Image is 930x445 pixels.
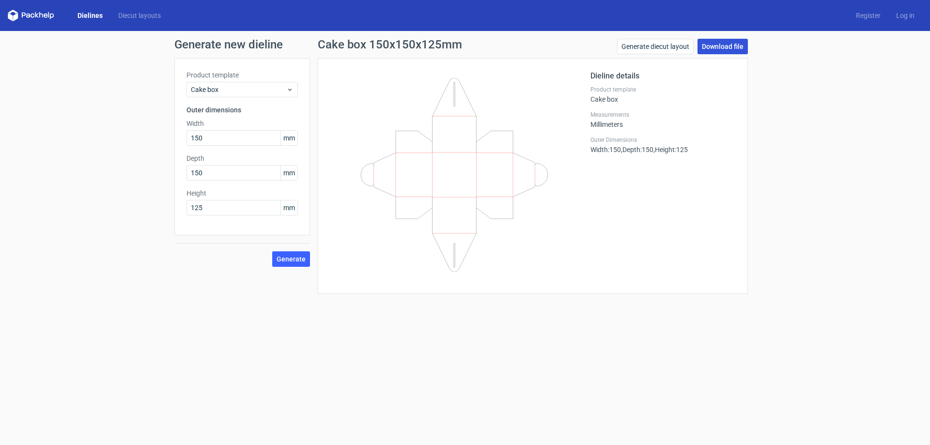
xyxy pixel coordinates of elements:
[277,256,306,262] span: Generate
[110,11,169,20] a: Diecut layouts
[280,166,297,180] span: mm
[621,146,653,153] span: , Depth : 150
[186,153,298,163] label: Depth
[174,39,756,50] h1: Generate new dieline
[697,39,748,54] a: Download file
[186,70,298,80] label: Product template
[888,11,922,20] a: Log in
[848,11,888,20] a: Register
[590,111,736,119] label: Measurements
[272,251,310,267] button: Generate
[186,119,298,128] label: Width
[191,85,286,94] span: Cake box
[318,39,462,50] h1: Cake box 150x150x125mm
[186,188,298,198] label: Height
[590,70,736,82] h2: Dieline details
[653,146,688,153] span: , Height : 125
[590,136,736,144] label: Outer Dimensions
[280,131,297,145] span: mm
[186,105,298,115] h3: Outer dimensions
[590,111,736,128] div: Millimeters
[590,86,736,103] div: Cake box
[590,86,736,93] label: Product template
[617,39,694,54] a: Generate diecut layout
[590,146,621,153] span: Width : 150
[280,200,297,215] span: mm
[70,11,110,20] a: Dielines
